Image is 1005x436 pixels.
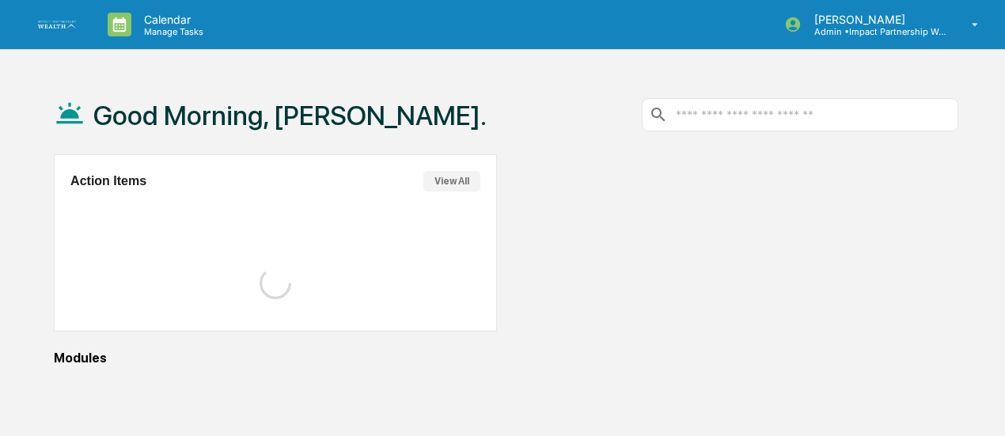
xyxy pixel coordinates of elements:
[131,13,211,26] p: Calendar
[802,13,949,26] p: [PERSON_NAME]
[423,171,480,191] button: View All
[54,351,958,366] div: Modules
[93,100,487,131] h1: Good Morning, [PERSON_NAME].
[131,26,211,37] p: Manage Tasks
[38,21,76,29] img: logo
[70,174,146,188] h2: Action Items
[802,26,949,37] p: Admin • Impact Partnership Wealth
